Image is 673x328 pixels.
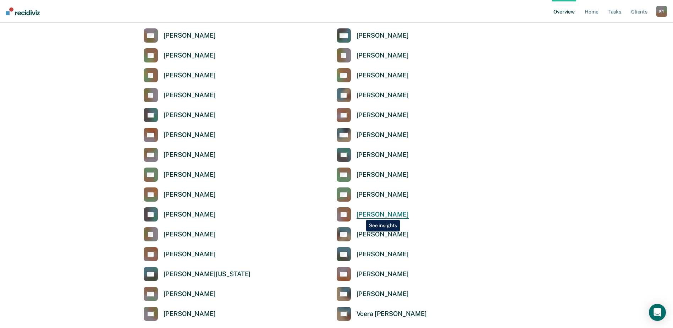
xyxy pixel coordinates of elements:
[357,270,409,278] div: [PERSON_NAME]
[357,71,409,80] div: [PERSON_NAME]
[656,6,667,17] div: R Y
[144,287,216,301] a: [PERSON_NAME]
[337,88,409,102] a: [PERSON_NAME]
[649,304,666,321] div: Open Intercom Messenger
[164,290,216,298] div: [PERSON_NAME]
[144,207,216,222] a: [PERSON_NAME]
[337,108,409,122] a: [PERSON_NAME]
[357,230,409,239] div: [PERSON_NAME]
[357,51,409,60] div: [PERSON_NAME]
[164,250,216,258] div: [PERSON_NAME]
[337,187,409,202] a: [PERSON_NAME]
[357,151,409,159] div: [PERSON_NAME]
[144,247,216,261] a: [PERSON_NAME]
[337,68,409,82] a: [PERSON_NAME]
[164,71,216,80] div: [PERSON_NAME]
[337,168,409,182] a: [PERSON_NAME]
[164,111,216,119] div: [PERSON_NAME]
[164,131,216,139] div: [PERSON_NAME]
[144,128,216,142] a: [PERSON_NAME]
[144,227,216,241] a: [PERSON_NAME]
[144,68,216,82] a: [PERSON_NAME]
[357,32,409,40] div: [PERSON_NAME]
[357,191,409,199] div: [PERSON_NAME]
[6,7,40,15] img: Recidiviz
[144,108,216,122] a: [PERSON_NAME]
[337,307,427,321] a: Vcera [PERSON_NAME]
[164,51,216,60] div: [PERSON_NAME]
[164,270,251,278] div: [PERSON_NAME][US_STATE]
[144,148,216,162] a: [PERSON_NAME]
[144,48,216,62] a: [PERSON_NAME]
[144,168,216,182] a: [PERSON_NAME]
[357,111,409,119] div: [PERSON_NAME]
[164,310,216,318] div: [PERSON_NAME]
[337,128,409,142] a: [PERSON_NAME]
[337,227,409,241] a: [PERSON_NAME]
[144,187,216,202] a: [PERSON_NAME]
[144,28,216,43] a: [PERSON_NAME]
[164,151,216,159] div: [PERSON_NAME]
[337,287,409,301] a: [PERSON_NAME]
[357,250,409,258] div: [PERSON_NAME]
[357,91,409,99] div: [PERSON_NAME]
[357,290,409,298] div: [PERSON_NAME]
[164,191,216,199] div: [PERSON_NAME]
[357,171,409,179] div: [PERSON_NAME]
[357,131,409,139] div: [PERSON_NAME]
[164,91,216,99] div: [PERSON_NAME]
[357,211,409,219] div: [PERSON_NAME]
[164,230,216,239] div: [PERSON_NAME]
[164,211,216,219] div: [PERSON_NAME]
[164,171,216,179] div: [PERSON_NAME]
[144,88,216,102] a: [PERSON_NAME]
[337,247,409,261] a: [PERSON_NAME]
[337,48,409,62] a: [PERSON_NAME]
[337,207,409,222] a: [PERSON_NAME]
[144,267,251,281] a: [PERSON_NAME][US_STATE]
[656,6,667,17] button: RY
[164,32,216,40] div: [PERSON_NAME]
[357,310,427,318] div: Vcera [PERSON_NAME]
[337,28,409,43] a: [PERSON_NAME]
[337,267,409,281] a: [PERSON_NAME]
[337,148,409,162] a: [PERSON_NAME]
[144,307,216,321] a: [PERSON_NAME]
